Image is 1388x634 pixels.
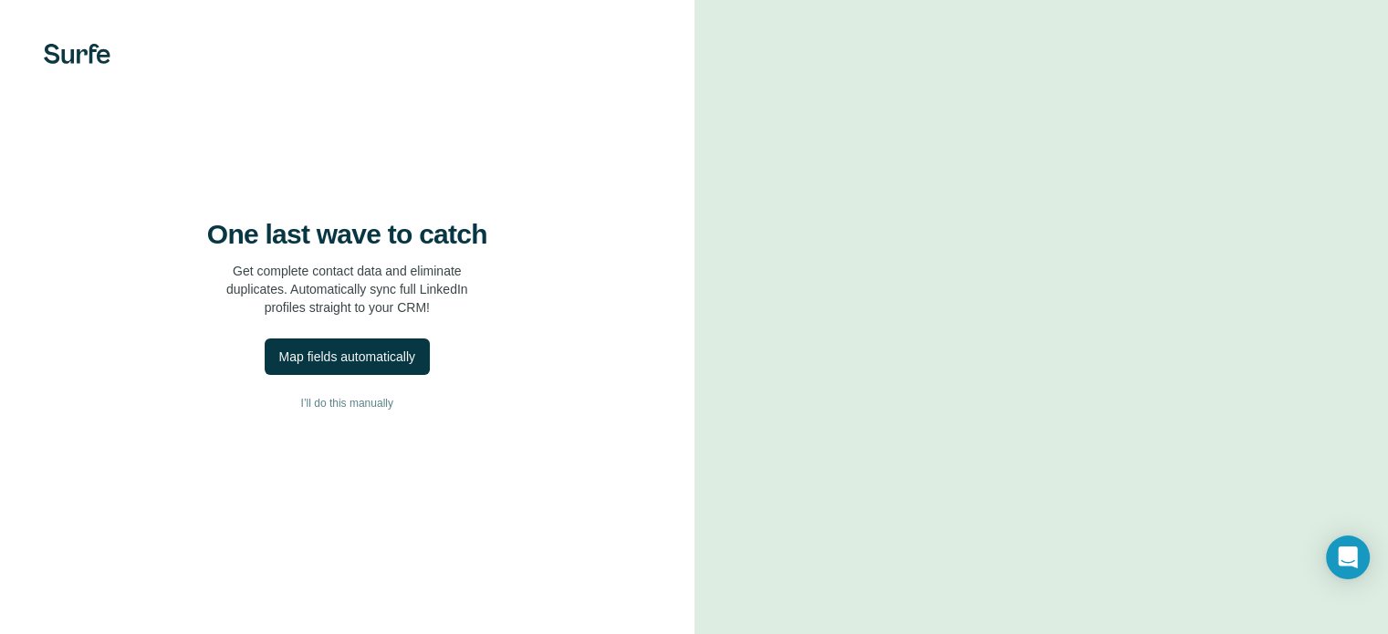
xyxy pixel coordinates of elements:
[37,390,658,417] button: I’ll do this manually
[226,262,468,317] p: Get complete contact data and eliminate duplicates. Automatically sync full LinkedIn profiles str...
[44,44,110,64] img: Surfe's logo
[207,218,487,251] h4: One last wave to catch
[279,348,415,366] div: Map fields automatically
[265,338,430,375] button: Map fields automatically
[301,395,393,411] span: I’ll do this manually
[1326,535,1370,579] div: Open Intercom Messenger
